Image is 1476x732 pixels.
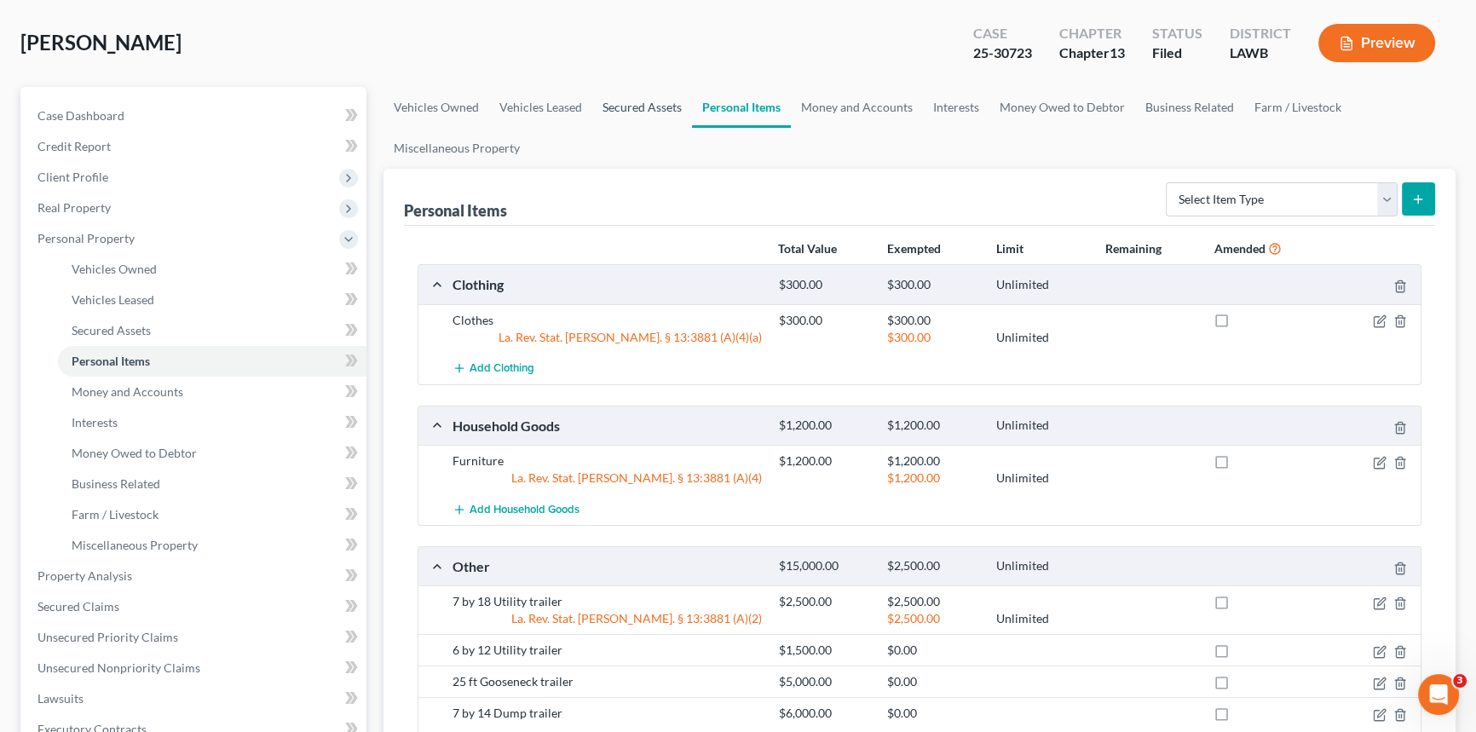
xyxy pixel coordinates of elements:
[37,231,135,245] span: Personal Property
[24,591,366,622] a: Secured Claims
[879,610,988,627] div: $2,500.00
[444,329,770,346] div: La. Rev. Stat. [PERSON_NAME]. § 13:3881 (A)(4)(a)
[72,538,198,552] span: Miscellaneous Property
[879,470,988,487] div: $1,200.00
[879,452,988,470] div: $1,200.00
[770,642,879,659] div: $1,500.00
[72,415,118,429] span: Interests
[989,87,1135,128] a: Money Owed to Debtor
[887,241,941,256] strong: Exempted
[72,354,150,368] span: Personal Items
[24,131,366,162] a: Credit Report
[879,277,988,293] div: $300.00
[1230,24,1291,43] div: District
[470,362,534,376] span: Add Clothing
[444,593,770,610] div: 7 by 18 Utility trailer
[24,622,366,653] a: Unsecured Priority Claims
[770,593,879,610] div: $2,500.00
[1214,241,1265,256] strong: Amended
[988,277,1097,293] div: Unlimited
[383,128,530,169] a: Miscellaneous Property
[489,87,592,128] a: Vehicles Leased
[37,139,111,153] span: Credit Report
[24,653,366,683] a: Unsecured Nonpriority Claims
[58,407,366,438] a: Interests
[37,660,200,675] span: Unsecured Nonpriority Claims
[404,200,507,221] div: Personal Items
[996,241,1023,256] strong: Limit
[58,254,366,285] a: Vehicles Owned
[1230,43,1291,63] div: LAWB
[1418,674,1459,715] iframe: Intercom live chat
[879,673,988,690] div: $0.00
[72,507,159,522] span: Farm / Livestock
[444,470,770,487] div: La. Rev. Stat. [PERSON_NAME]. § 13:3881 (A)(4)
[72,384,183,399] span: Money and Accounts
[778,241,837,256] strong: Total Value
[72,446,197,460] span: Money Owed to Debtor
[988,610,1097,627] div: Unlimited
[973,43,1032,63] div: 25-30723
[879,312,988,329] div: $300.00
[20,30,182,55] span: [PERSON_NAME]
[444,312,770,329] div: Clothes
[37,108,124,123] span: Case Dashboard
[444,557,770,575] div: Other
[770,558,879,574] div: $15,000.00
[444,673,770,690] div: 25 ft Gooseneck trailer
[37,599,119,614] span: Secured Claims
[770,312,879,329] div: $300.00
[37,568,132,583] span: Property Analysis
[58,315,366,346] a: Secured Assets
[879,418,988,434] div: $1,200.00
[1152,43,1202,63] div: Filed
[770,673,879,690] div: $5,000.00
[72,292,154,307] span: Vehicles Leased
[453,353,534,384] button: Add Clothing
[770,452,879,470] div: $1,200.00
[444,705,770,722] div: 7 by 14 Dump trailer
[58,469,366,499] a: Business Related
[58,530,366,561] a: Miscellaneous Property
[1059,43,1125,63] div: Chapter
[592,87,692,128] a: Secured Assets
[770,418,879,434] div: $1,200.00
[879,593,988,610] div: $2,500.00
[988,558,1097,574] div: Unlimited
[444,452,770,470] div: Furniture
[72,476,160,491] span: Business Related
[58,346,366,377] a: Personal Items
[37,691,84,706] span: Lawsuits
[1453,674,1467,688] span: 3
[692,87,791,128] a: Personal Items
[444,417,770,435] div: Household Goods
[58,438,366,469] a: Money Owed to Debtor
[988,329,1097,346] div: Unlimited
[58,377,366,407] a: Money and Accounts
[383,87,489,128] a: Vehicles Owned
[1152,24,1202,43] div: Status
[444,275,770,293] div: Clothing
[1135,87,1244,128] a: Business Related
[37,170,108,184] span: Client Profile
[72,262,157,276] span: Vehicles Owned
[453,493,579,525] button: Add Household Goods
[37,630,178,644] span: Unsecured Priority Claims
[879,558,988,574] div: $2,500.00
[791,87,923,128] a: Money and Accounts
[770,705,879,722] div: $6,000.00
[923,87,989,128] a: Interests
[1244,87,1352,128] a: Farm / Livestock
[1318,24,1435,62] button: Preview
[770,277,879,293] div: $300.00
[37,200,111,215] span: Real Property
[879,705,988,722] div: $0.00
[444,642,770,659] div: 6 by 12 Utility trailer
[24,561,366,591] a: Property Analysis
[72,323,151,337] span: Secured Assets
[988,470,1097,487] div: Unlimited
[58,499,366,530] a: Farm / Livestock
[879,329,988,346] div: $300.00
[24,101,366,131] a: Case Dashboard
[1110,44,1125,61] span: 13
